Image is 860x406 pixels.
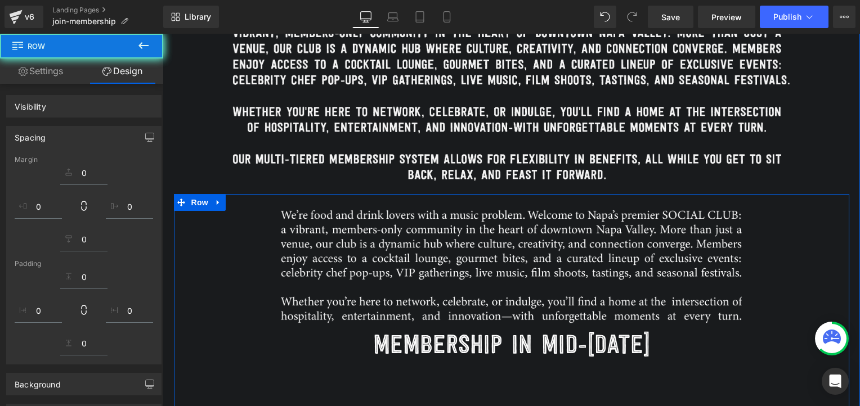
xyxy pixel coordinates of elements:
[621,6,643,28] button: Redo
[15,260,153,268] div: Padding
[52,6,163,15] a: Landing Pages
[15,373,61,389] div: Background
[60,265,107,289] input: 0
[106,195,153,219] input: 0
[698,6,755,28] a: Preview
[760,6,828,28] button: Publish
[60,161,107,185] input: 0
[15,127,46,142] div: Spacing
[15,195,62,219] input: 0
[60,332,107,355] input: 0
[48,160,63,177] a: Expand / Collapse
[5,6,43,28] a: v6
[11,34,124,58] span: Row
[379,6,406,28] a: Laptop
[163,6,219,28] a: New Library
[15,96,46,111] div: Visibility
[15,156,153,164] div: Margin
[185,12,211,22] span: Library
[82,58,163,84] a: Design
[106,299,153,323] input: 0
[52,17,116,26] span: join-membership
[26,160,48,177] span: Row
[833,6,855,28] button: More
[822,368,849,395] div: Open Intercom Messenger
[352,6,379,28] a: Desktop
[773,12,801,21] span: Publish
[711,11,742,23] span: Preview
[60,228,107,251] input: 0
[23,10,37,24] div: v6
[661,11,680,23] span: Save
[594,6,616,28] button: Undo
[20,296,678,330] h1: MEMBERSHIP IN MID-[DATE]
[406,6,433,28] a: Tablet
[15,299,62,323] input: 0
[433,6,460,28] a: Mobile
